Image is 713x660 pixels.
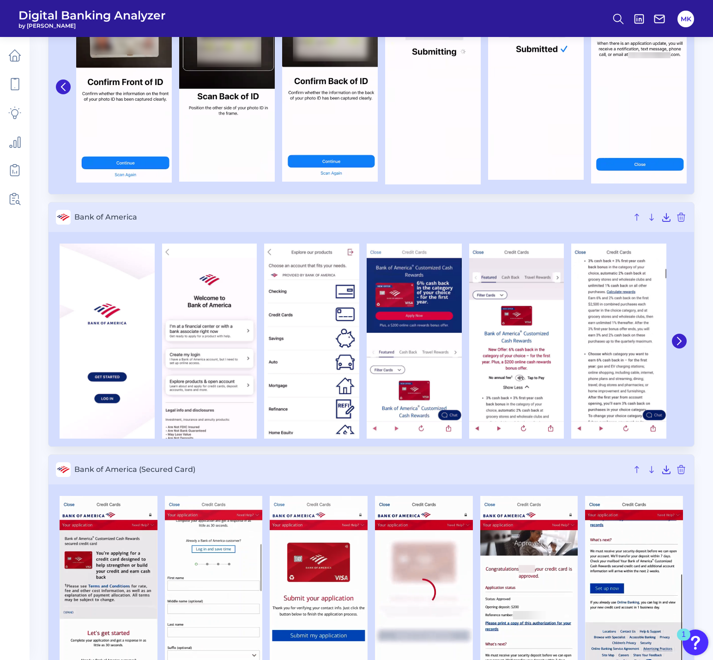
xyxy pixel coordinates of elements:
img: Bank of America [162,244,257,439]
span: Bank of America [74,213,628,221]
span: by [PERSON_NAME] [18,22,166,29]
img: Bank of America [367,244,462,439]
button: Open Resource Center, 1 new notification [683,629,708,655]
span: Bank of America (Secured Card) [74,465,628,474]
img: Bank of America [571,244,666,439]
img: Bank of America [264,244,359,439]
button: MK [677,11,694,27]
img: Bank of America [469,244,564,439]
div: 1 [682,635,686,647]
span: Digital Banking Analyzer [18,8,166,22]
img: Bank of America [60,244,155,439]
